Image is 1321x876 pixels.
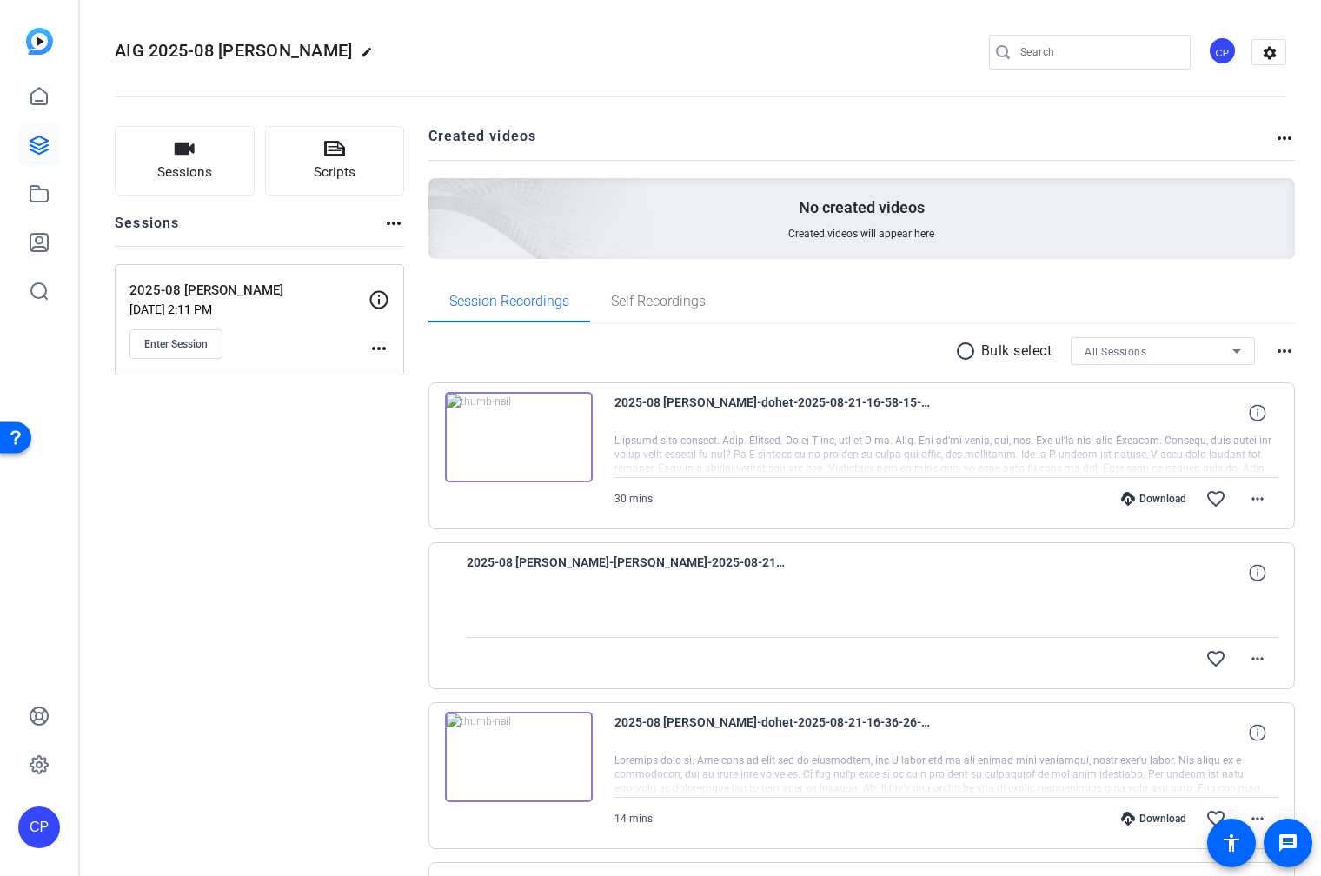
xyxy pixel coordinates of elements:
[361,46,382,67] mat-icon: edit
[1085,346,1146,358] span: All Sessions
[234,6,648,383] img: Creted videos background
[1112,812,1195,826] div: Download
[129,281,368,301] p: 2025-08 [PERSON_NAME]
[1278,833,1298,853] mat-icon: message
[1221,833,1242,853] mat-icon: accessibility
[1112,492,1195,506] div: Download
[1274,128,1295,149] mat-icon: more_horiz
[1205,648,1226,669] mat-icon: favorite_border
[368,338,389,359] mat-icon: more_horiz
[18,806,60,848] div: CP
[1247,808,1268,829] mat-icon: more_horiz
[614,392,936,434] span: 2025-08 [PERSON_NAME]-dohet-2025-08-21-16-58-15-629-1
[1020,42,1177,63] input: Search
[955,341,981,362] mat-icon: radio_button_unchecked
[467,552,788,594] span: 2025-08 [PERSON_NAME]-[PERSON_NAME]-2025-08-21-16-58-15-629-0
[115,126,255,196] button: Sessions
[614,813,653,825] span: 14 mins
[1274,341,1295,362] mat-icon: more_horiz
[129,302,368,316] p: [DATE] 2:11 PM
[1252,40,1287,66] mat-icon: settings
[115,213,180,246] h2: Sessions
[1208,36,1237,65] div: CP
[26,28,53,55] img: blue-gradient.svg
[614,493,653,505] span: 30 mins
[314,163,355,182] span: Scripts
[428,126,1275,160] h2: Created videos
[144,337,208,351] span: Enter Session
[1205,808,1226,829] mat-icon: favorite_border
[1247,648,1268,669] mat-icon: more_horiz
[981,341,1052,362] p: Bulk select
[445,712,593,802] img: thumb-nail
[1205,488,1226,509] mat-icon: favorite_border
[115,40,352,61] span: AIG 2025-08 [PERSON_NAME]
[611,295,706,309] span: Self Recordings
[1208,36,1238,67] ngx-avatar: Chris Pulleyn
[383,213,404,234] mat-icon: more_horiz
[1247,488,1268,509] mat-icon: more_horiz
[445,392,593,482] img: thumb-nail
[788,227,934,241] span: Created videos will appear here
[614,712,936,753] span: 2025-08 [PERSON_NAME]-dohet-2025-08-21-16-36-26-380-1
[265,126,405,196] button: Scripts
[799,197,925,218] p: No created videos
[449,295,569,309] span: Session Recordings
[157,163,212,182] span: Sessions
[129,329,222,359] button: Enter Session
